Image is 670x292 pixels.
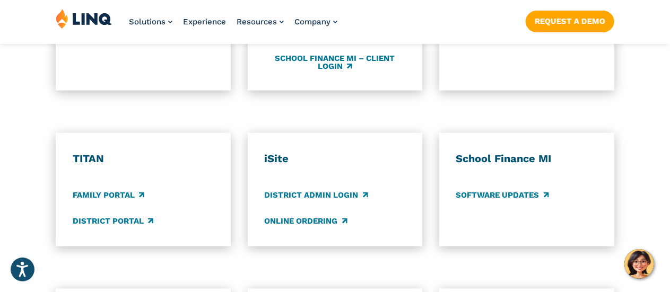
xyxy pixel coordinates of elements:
span: Solutions [129,17,166,26]
h3: iSite [264,152,405,166]
a: Solutions [129,17,172,26]
nav: Button Navigation [526,8,614,32]
a: District Portal [73,216,153,227]
button: Hello, have a question? Let’s chat. [624,249,654,279]
a: Request a Demo [526,11,614,32]
a: Family Portal [73,189,144,201]
span: Company [294,17,330,26]
a: District Admin Login [264,189,368,201]
a: Software Updates [456,189,549,201]
a: Company [294,17,337,26]
a: Resources [237,17,284,26]
a: Experience [183,17,226,26]
h3: TITAN [73,152,214,166]
nav: Primary Navigation [129,8,337,43]
a: School Finance MI – Client Login [264,54,405,71]
img: LINQ | K‑12 Software [56,8,112,29]
a: Online Ordering [264,216,347,227]
span: Resources [237,17,277,26]
h3: School Finance MI [456,152,597,166]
